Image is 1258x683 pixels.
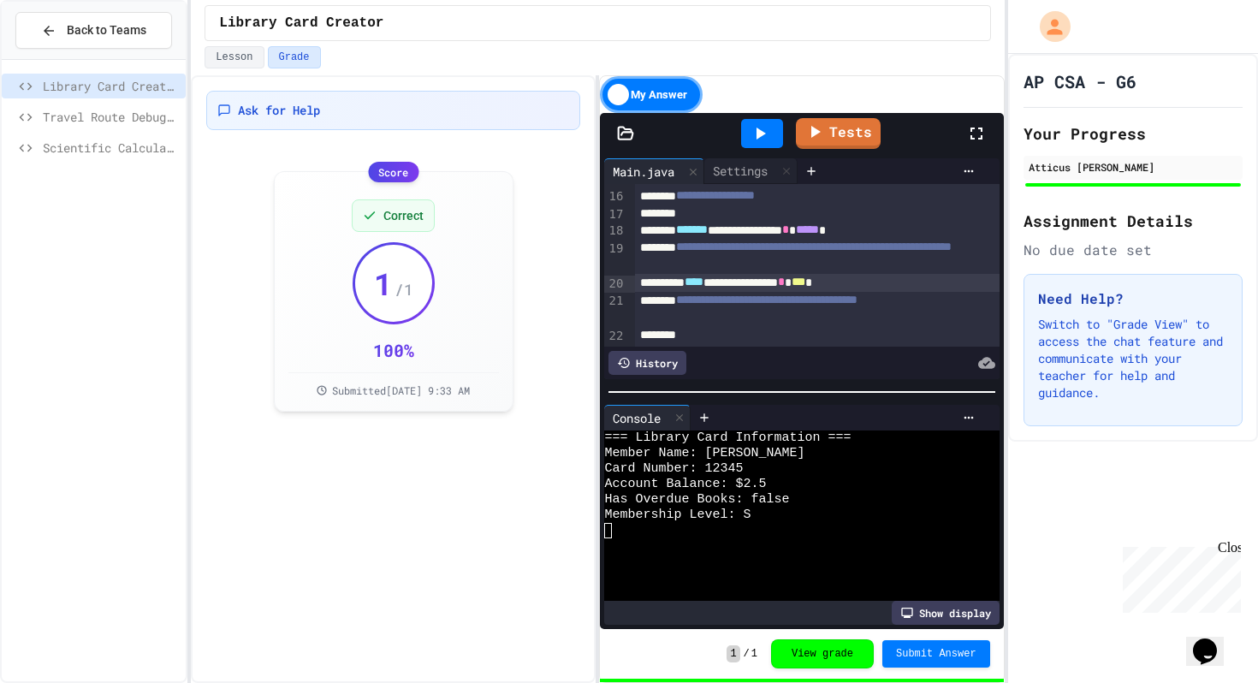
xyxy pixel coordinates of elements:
span: Membership Level: S [604,508,751,523]
div: 17 [604,206,626,223]
span: Scientific Calculator [43,139,179,157]
div: 18 [604,223,626,240]
div: 19 [604,241,626,276]
span: / [744,647,750,661]
iframe: chat widget [1116,540,1241,613]
div: Atticus [PERSON_NAME] [1029,159,1237,175]
div: 21 [604,293,626,328]
div: Score [368,162,418,182]
div: 20 [604,276,626,293]
a: Tests [796,118,881,149]
span: Library Card Creator [219,13,383,33]
span: === Library Card Information === [604,431,851,446]
span: Back to Teams [67,21,146,39]
span: Submit Answer [896,647,976,661]
h1: AP CSA - G6 [1024,69,1136,93]
span: Has Overdue Books: false [604,492,789,508]
div: No due date set [1024,240,1243,260]
div: 16 [604,188,626,205]
span: Submitted [DATE] 9:33 AM [332,383,470,397]
h2: Your Progress [1024,122,1243,146]
span: Ask for Help [238,102,320,119]
div: Settings [704,162,776,180]
div: Chat with us now!Close [7,7,118,109]
span: / 1 [395,277,413,301]
div: History [608,351,686,375]
iframe: To enrich screen reader interactions, please activate Accessibility in Grammarly extension settings [1186,615,1241,666]
span: 1 [374,266,393,300]
h2: Assignment Details [1024,209,1243,233]
span: 1 [751,647,757,661]
div: My Account [1022,7,1075,46]
span: Member Name: [PERSON_NAME] [604,446,804,461]
div: 100 % [373,338,414,362]
button: View grade [771,639,874,668]
span: 1 [727,645,739,662]
span: Account Balance: $2.5 [604,477,766,492]
span: Correct [383,207,424,224]
div: 22 [604,328,626,345]
button: Lesson [205,46,264,68]
div: Console [604,409,669,427]
span: Card Number: 12345 [604,461,743,477]
div: 23 [604,345,626,362]
span: Travel Route Debugger [43,108,179,126]
div: Show display [892,601,1000,625]
button: Grade [268,46,321,68]
div: Main.java [604,163,683,181]
h3: Need Help? [1038,288,1228,309]
p: Switch to "Grade View" to access the chat feature and communicate with your teacher for help and ... [1038,316,1228,401]
span: Library Card Creator [43,77,179,95]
